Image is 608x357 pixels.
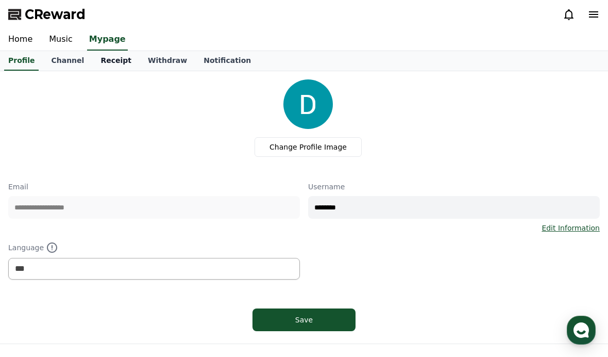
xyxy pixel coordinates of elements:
[153,287,178,295] span: Settings
[4,51,39,71] a: Profile
[92,51,140,71] a: Receipt
[308,182,600,192] p: Username
[255,137,362,157] label: Change Profile Image
[133,271,198,297] a: Settings
[140,51,195,71] a: Withdraw
[25,6,86,23] span: CReward
[86,287,116,296] span: Messages
[195,51,259,71] a: Notification
[87,29,128,51] a: Mypage
[8,182,300,192] p: Email
[41,29,81,51] a: Music
[26,287,44,295] span: Home
[273,315,335,325] div: Save
[3,271,68,297] a: Home
[283,79,333,129] img: profile_image
[43,51,92,71] a: Channel
[542,223,600,233] a: Edit Information
[8,241,300,254] p: Language
[252,309,356,331] button: Save
[68,271,133,297] a: Messages
[8,6,86,23] a: CReward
